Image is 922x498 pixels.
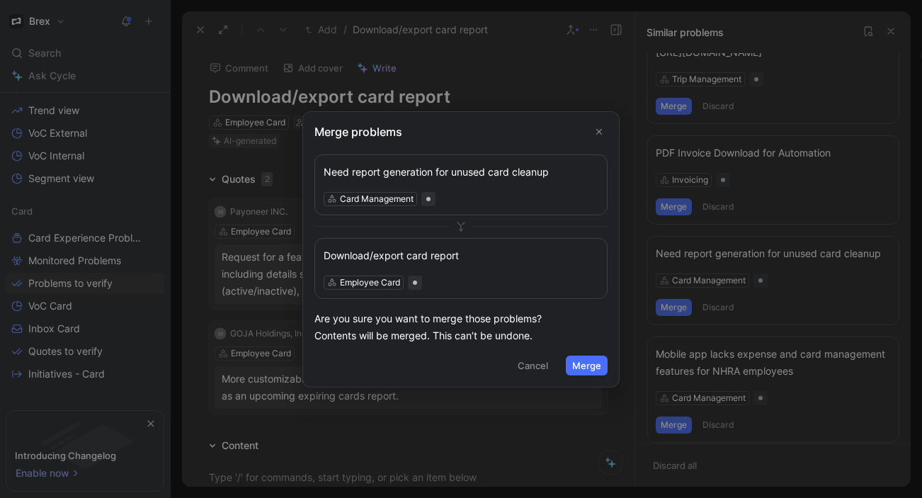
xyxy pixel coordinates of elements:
[314,123,608,140] h2: Merge problems
[314,310,608,344] div: Are you sure you want to merge those problems? Contents will be merged. This can’t be undone.
[324,247,598,264] div: Download/export card report
[591,123,608,140] button: Close
[324,163,598,180] div: Need report generation for unused card cleanup
[511,356,554,375] button: Cancel
[566,356,608,375] button: Merge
